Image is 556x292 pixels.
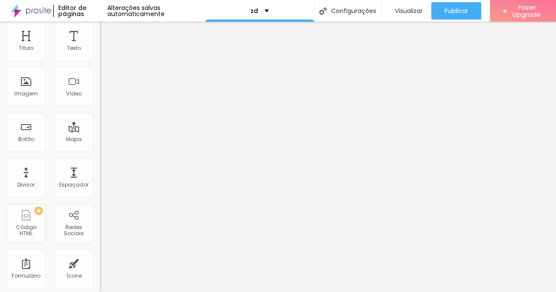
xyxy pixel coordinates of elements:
[251,8,258,14] p: zd
[107,5,205,17] div: Alterações salvas automaticamente
[56,224,91,237] div: Redes Sociais
[53,5,107,17] div: Editor de páginas
[66,273,82,279] div: Ícone
[9,224,43,237] div: Código HTML
[14,91,38,97] div: Imagem
[12,273,40,279] div: Formulário
[67,45,81,51] div: Texto
[66,91,82,97] div: Vídeo
[444,7,468,14] span: Publicar
[319,7,327,15] img: Icone
[17,182,35,188] div: Divisor
[395,7,423,14] span: Visualizar
[510,3,543,19] span: Fazer Upgrade
[382,2,431,20] button: Visualizar
[18,136,34,142] div: Botão
[100,22,556,292] iframe: Editor
[66,136,82,142] div: Mapa
[19,45,33,51] div: Título
[431,2,481,20] button: Publicar
[59,182,89,188] div: Espaçador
